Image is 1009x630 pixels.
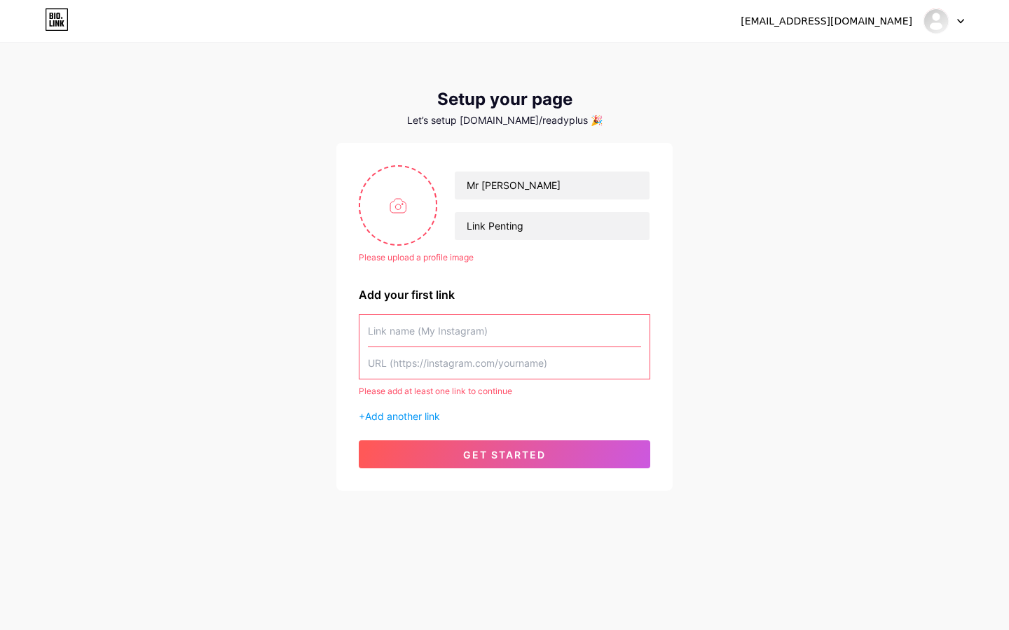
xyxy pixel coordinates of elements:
[359,385,650,398] div: Please add at least one link to continue
[368,347,641,379] input: URL (https://instagram.com/yourname)
[368,315,641,346] input: Link name (My Instagram)
[923,8,949,34] img: readyplus
[463,449,546,461] span: get started
[336,90,673,109] div: Setup your page
[455,212,650,240] input: bio
[336,115,673,126] div: Let’s setup [DOMAIN_NAME]/readyplus 🎉
[359,251,650,264] div: Please upload a profile image
[359,286,650,303] div: Add your first link
[455,171,650,199] input: Your name
[365,410,440,422] span: Add another link
[359,409,650,423] div: +
[359,440,650,468] button: get started
[741,14,912,29] div: [EMAIL_ADDRESS][DOMAIN_NAME]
